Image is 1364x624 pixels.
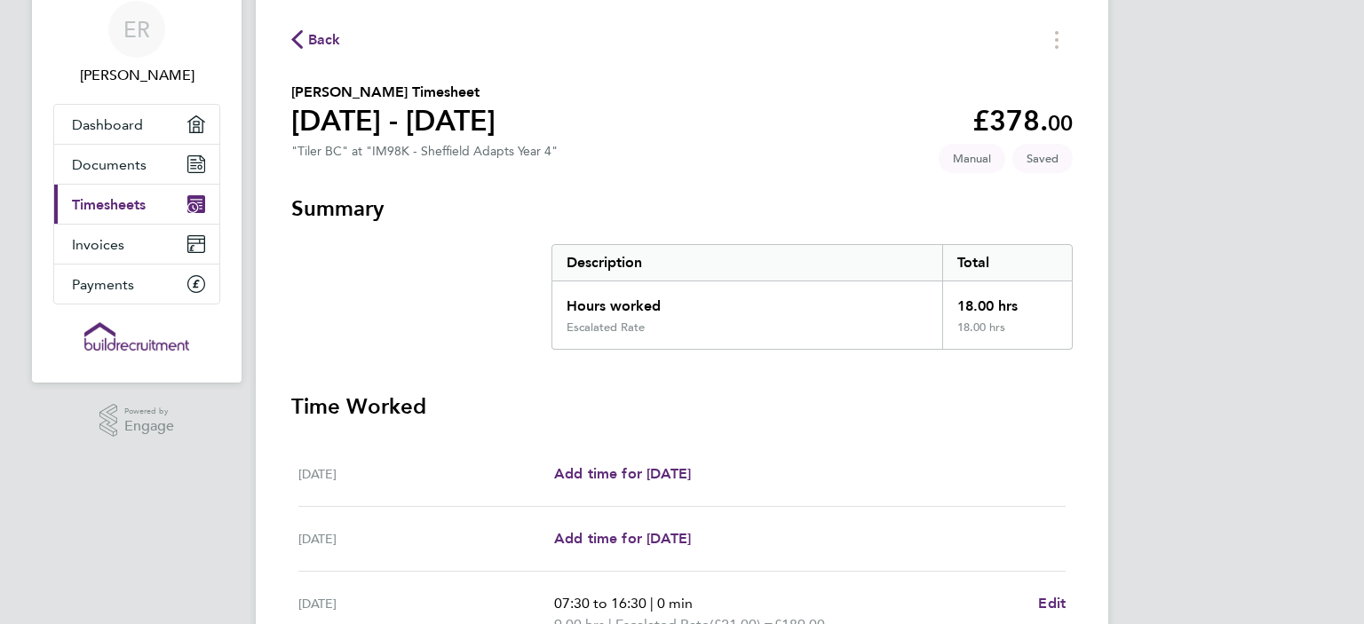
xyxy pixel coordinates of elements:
h2: [PERSON_NAME] Timesheet [291,82,496,103]
div: 18.00 hrs [942,320,1072,349]
h1: [DATE] - [DATE] [291,103,496,138]
button: Back [291,28,341,51]
button: Timesheets Menu [1041,26,1073,53]
a: Timesheets [54,185,219,224]
a: Edit [1038,593,1066,614]
a: Powered byEngage [99,404,175,438]
a: ER[PERSON_NAME] [53,1,220,86]
span: Back [308,29,341,51]
span: Timesheets [72,196,146,213]
span: Invoices [72,236,124,253]
a: Add time for [DATE] [554,463,691,485]
span: Payments [72,276,134,293]
div: [DATE] [298,528,554,549]
div: 18.00 hrs [942,281,1072,320]
img: buildrec-logo-retina.png [84,322,189,351]
div: Description [552,245,942,280]
div: Escalated Rate [567,320,645,335]
span: Einaras Razma [53,65,220,86]
span: Edit [1038,595,1066,612]
div: "Tiler BC" at "IM98K - Sheffield Adapts Year 4" [291,144,558,159]
span: 07:30 to 16:30 [554,595,646,612]
a: Payments [54,265,219,304]
h3: Summary [291,194,1073,223]
span: Documents [72,156,147,173]
div: Hours worked [552,281,942,320]
div: Summary [551,244,1073,350]
a: Add time for [DATE] [554,528,691,549]
span: 00 [1048,110,1073,136]
span: Add time for [DATE] [554,530,691,547]
a: Documents [54,145,219,184]
span: This timesheet is Saved. [1012,144,1073,173]
span: Engage [124,419,174,434]
h3: Time Worked [291,392,1073,421]
a: Invoices [54,225,219,264]
span: Powered by [124,404,174,419]
a: Dashboard [54,105,219,144]
span: Add time for [DATE] [554,465,691,482]
span: ER [123,18,150,41]
span: This timesheet was manually created. [939,144,1005,173]
a: Go to home page [53,322,220,351]
div: [DATE] [298,463,554,485]
span: 0 min [657,595,693,612]
app-decimal: £378. [972,104,1073,138]
span: Dashboard [72,116,143,133]
div: Total [942,245,1072,280]
span: | [650,595,654,612]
